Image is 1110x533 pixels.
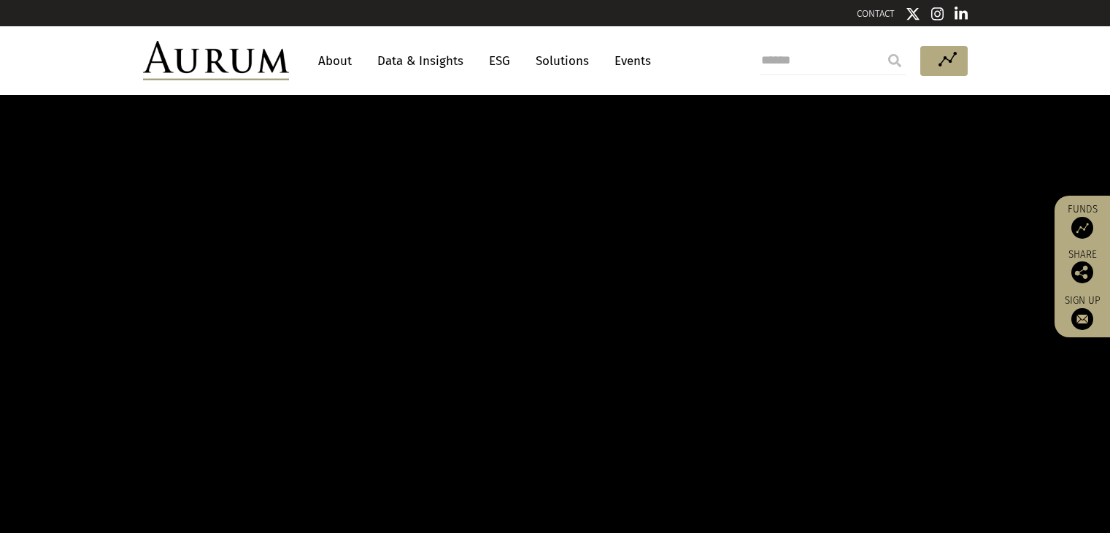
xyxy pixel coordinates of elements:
a: ESG [482,47,517,74]
a: Solutions [528,47,596,74]
img: Instagram icon [931,7,944,21]
img: Access Funds [1071,217,1093,239]
a: Events [607,47,651,74]
input: Submit [880,46,909,75]
img: Linkedin icon [955,7,968,21]
div: Share [1062,250,1103,283]
a: Funds [1062,203,1103,239]
a: CONTACT [857,8,895,19]
img: Twitter icon [906,7,920,21]
a: Sign up [1062,294,1103,330]
a: Data & Insights [370,47,471,74]
img: Share this post [1071,261,1093,283]
img: Sign up to our newsletter [1071,308,1093,330]
a: About [311,47,359,74]
img: Aurum [143,41,289,80]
